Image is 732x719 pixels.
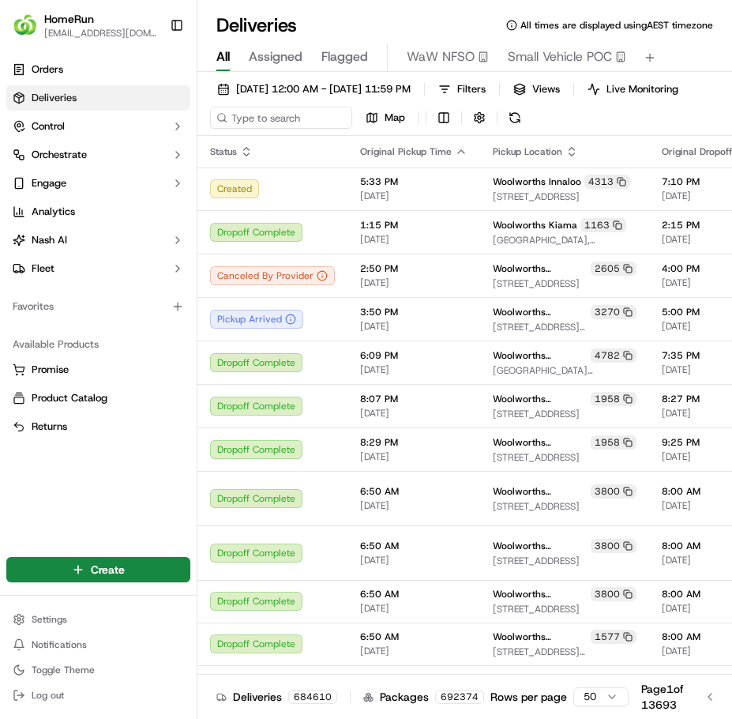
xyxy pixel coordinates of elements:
span: Status [210,145,237,158]
span: 6:50 AM [360,540,467,552]
span: 6:50 AM [360,631,467,643]
span: [DATE] [360,407,467,420]
span: Woolworths [GEOGRAPHIC_DATA] (VDOS) [493,588,587,600]
span: [DATE] 12:00 AM - [DATE] 11:59 PM [236,82,411,96]
span: [DATE] [360,499,467,512]
button: Live Monitoring [580,78,685,100]
span: Woolworths [GEOGRAPHIC_DATA] (VDOS) [493,485,587,498]
span: [STREET_ADDRESS] [493,500,636,513]
span: [STREET_ADDRESS] [493,603,636,615]
span: Orders [32,62,63,77]
span: 6:09 PM [360,349,467,362]
div: Packages [363,689,484,705]
span: Woolworths [GEOGRAPHIC_DATA] (VDOS) [493,540,587,552]
span: Small Vehicle POC [508,47,612,66]
div: Deliveries [216,689,337,705]
div: 4313 [584,175,630,189]
span: [DATE] [360,450,467,463]
span: Woolworths [PERSON_NAME] [493,349,587,362]
span: All [216,47,230,66]
button: Create [6,557,190,582]
button: Nash AI [6,228,190,253]
span: 8:07 PM [360,393,467,405]
button: Refresh [504,107,526,129]
div: 1163 [580,218,626,232]
button: [EMAIL_ADDRESS][DOMAIN_NAME] [44,27,157,40]
a: Orders [6,57,190,82]
span: [DATE] [360,277,467,289]
span: Deliveries [32,91,77,105]
span: 3:50 PM [360,306,467,318]
div: Available Products [6,332,190,357]
div: 1577 [591,630,636,644]
span: Notifications [32,638,87,651]
span: All times are displayed using AEST timezone [520,19,713,32]
div: 3800 [591,539,636,553]
span: Nash AI [32,233,67,247]
span: 1:15 PM [360,219,467,232]
span: Returns [32,420,67,434]
span: Analytics [32,205,75,219]
a: Promise [13,363,184,377]
div: 4782 [591,348,636,363]
p: Rows per page [490,689,567,705]
span: Woolworths Greystanes [493,436,587,449]
span: 6:50 AM [360,485,467,498]
span: Control [32,119,65,134]
div: 3800 [591,484,636,499]
button: Pickup Arrived [210,310,303,329]
button: Log out [6,684,190,706]
button: Canceled By Provider [210,266,335,285]
span: Settings [32,613,67,626]
span: Orchestrate [32,148,87,162]
span: Woolworths Lavington [493,306,587,318]
a: Deliveries [6,85,190,111]
span: [STREET_ADDRESS] [493,190,636,203]
span: [STREET_ADDRESS] [493,555,636,567]
button: Returns [6,414,190,439]
span: [DATE] [360,645,467,657]
span: Filters [457,82,486,96]
button: Map [358,107,412,129]
span: [STREET_ADDRESS][PERSON_NAME] [493,321,636,333]
span: Promise [32,363,69,377]
button: Orchestrate [6,142,190,168]
span: Flagged [321,47,368,66]
button: Engage [6,171,190,196]
div: 3800 [591,587,636,601]
img: HomeRun [13,13,38,38]
span: [STREET_ADDRESS][PERSON_NAME] [493,646,636,658]
input: Type to search [210,107,352,129]
span: 2:50 PM [360,262,467,275]
button: Toggle Theme [6,659,190,681]
span: Woolworths Greystanes [493,393,587,405]
span: Woolworths Kiama [493,219,577,232]
span: [DATE] [360,602,467,615]
span: Woolworths Innaloo [493,175,581,188]
div: Page 1 of 13693 [641,681,684,713]
button: Views [506,78,567,100]
span: [GEOGRAPHIC_DATA], [STREET_ADDRESS] [493,234,636,247]
span: Fleet [32,262,54,276]
div: 1958 [591,392,636,406]
a: Analytics [6,199,190,224]
span: [STREET_ADDRESS] [493,277,636,290]
span: [DATE] [360,190,467,202]
div: Favorites [6,294,190,319]
button: Control [6,114,190,139]
span: Create [91,562,125,578]
span: Toggle Theme [32,664,95,676]
div: 692374 [435,690,484,704]
a: Returns [13,420,184,434]
span: [DATE] [360,363,467,376]
button: HomeRun [44,11,94,27]
span: Views [532,82,560,96]
a: Product Catalog [13,391,184,405]
span: [DATE] [360,320,467,333]
h1: Deliveries [216,13,297,38]
span: Woolworths [PERSON_NAME] Metro [493,631,587,643]
span: WaW NFSO [407,47,475,66]
span: 6:50 AM [360,588,467,600]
